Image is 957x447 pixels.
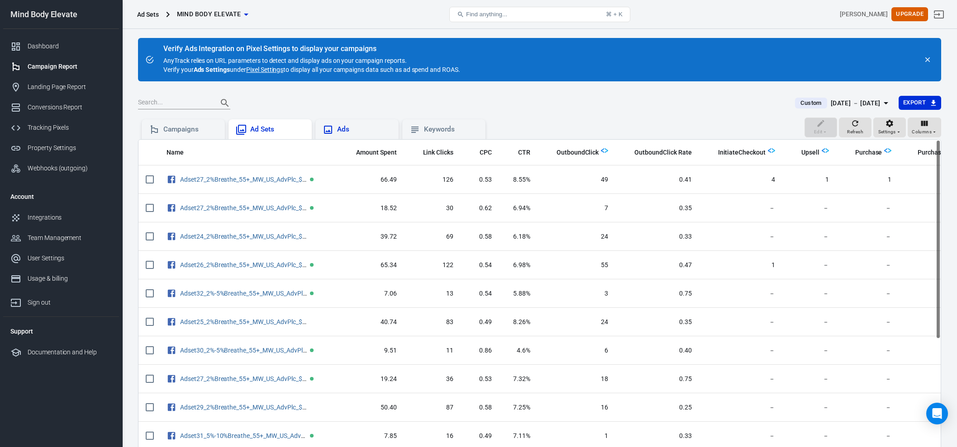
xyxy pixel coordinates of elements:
span: OutboundClick [557,148,599,157]
a: Adset30_2%-5%Breathe_55+_MW_US_AdvPlc_$20 [180,347,319,354]
span: 6.98% [506,261,530,270]
span: 7.32% [506,375,530,384]
span: Adset27_2%Breathe_55+_MW_US_AdvPlc_$15 [180,176,308,183]
a: User Settings [3,248,119,268]
span: Adset24_2%Breathe_55+_MW_US_AdvPlc_$15 [180,233,308,240]
span: 1 [545,432,608,441]
span: － [706,403,775,412]
span: The average cost for each link click [468,147,492,158]
svg: Facebook Ads [167,231,176,242]
span: 5.88% [506,289,530,298]
span: 122 [411,261,454,270]
span: 0.41 [623,175,691,184]
span: 0.75 [623,289,691,298]
span: 83 [411,318,454,327]
div: Integrations [28,213,112,222]
span: 13 [411,289,454,298]
span: 0.47 [623,261,691,270]
span: The estimated total amount of money you've spent on your campaign, ad set or ad during its schedule. [344,147,397,158]
a: Conversions Report [3,97,119,118]
span: 0.54 [468,261,492,270]
span: The average cost for each link click [480,147,492,158]
span: 24 [545,232,608,241]
span: 8.55% [506,175,530,184]
span: 0.62 [468,204,492,213]
a: Integrations [3,207,119,228]
img: Logo [768,147,775,154]
span: 40.74 [344,318,397,327]
span: － [706,432,775,441]
div: Usage & billing [28,274,112,283]
div: Account id: TuFLSxwH [840,9,888,19]
span: 0.33 [623,232,691,241]
div: User Settings [28,254,112,263]
div: AnyTrack relies on URL parameters to detect and display ads on your campaign reports. Verify your... [163,45,460,74]
strong: Ads Settings [194,66,230,73]
svg: Facebook Ads [167,402,176,413]
span: － [706,346,775,355]
span: 11 [411,346,454,355]
span: Purchase [843,148,882,157]
span: 16 [411,432,454,441]
img: Logo [884,147,891,154]
div: Dashboard [28,42,112,51]
img: Logo [601,147,608,154]
button: Refresh [839,118,871,137]
span: － [706,289,775,298]
span: InitiateCheckout [706,148,766,157]
button: close [921,53,934,66]
button: Upgrade [891,7,928,21]
span: － [843,346,892,355]
li: Support [3,320,119,342]
span: Adset26_2%Breathe_55+_MW_US_AdvPlc_$15 [180,262,308,268]
span: Refresh [847,128,863,136]
span: 0.58 [468,232,492,241]
div: Ad Sets [137,10,159,19]
div: Campaign Report [28,62,112,71]
span: Mind Body Elevate [177,9,241,20]
span: － [790,403,829,412]
span: OutboundClick Rate [634,148,691,157]
span: 0.49 [468,318,492,327]
span: The percentage of times people view a page and performed a "OutboundClick" conversion [623,147,691,158]
span: － [790,204,829,213]
span: 16 [545,403,608,412]
span: 39.72 [344,232,397,241]
div: Sign out [28,298,112,307]
span: － [843,232,892,241]
span: The number of clicks on links within the ad that led to advertiser-specified destinations [411,147,454,158]
span: CPC [480,148,492,157]
span: － [790,261,829,270]
div: Keywords [424,125,478,134]
a: Adset27_2%Breathe_55+_MW_US_AdvPlc_$15_dup1 [180,375,326,382]
span: The estimated total amount of money you've spent on your campaign, ad set or ad during its schedule. [356,147,397,158]
svg: Facebook Ads [167,316,176,327]
button: Columns [908,118,941,137]
a: Campaign Report [3,56,119,77]
a: Adset24_2%Breathe_55+_MW_US_AdvPlc_$15 [180,233,309,240]
div: Campaigns [163,125,218,134]
span: Name [167,148,184,157]
span: 19.24 [344,375,397,384]
div: Open Intercom Messenger [926,403,948,424]
svg: Facebook Ads [167,259,176,270]
span: 36 [411,375,454,384]
span: The number of clicks on links within the ad that led to advertiser-specified destinations [423,147,454,158]
span: Name [167,148,195,157]
span: OutboundClick [545,148,599,157]
span: 0.58 [468,403,492,412]
span: － [706,232,775,241]
span: The percentage of times people saw your ad and performed a link click [506,147,530,158]
a: Adset26_2%Breathe_55+_MW_US_AdvPlc_$15 [180,261,309,268]
span: 55 [545,261,608,270]
span: 0.53 [468,175,492,184]
span: － [790,346,829,355]
span: － [790,289,829,298]
div: Property Settings [28,143,112,153]
span: 0.53 [468,375,492,384]
span: Adset29_2%Breathe_55+_MW_US_AdvPlc_$15 [180,404,308,410]
span: － [843,289,892,298]
div: Tracking Pixels [28,123,112,132]
button: Export [899,96,941,110]
span: Adset25_2%Breathe_55+_MW_US_AdvPlc_$15 [180,319,308,325]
